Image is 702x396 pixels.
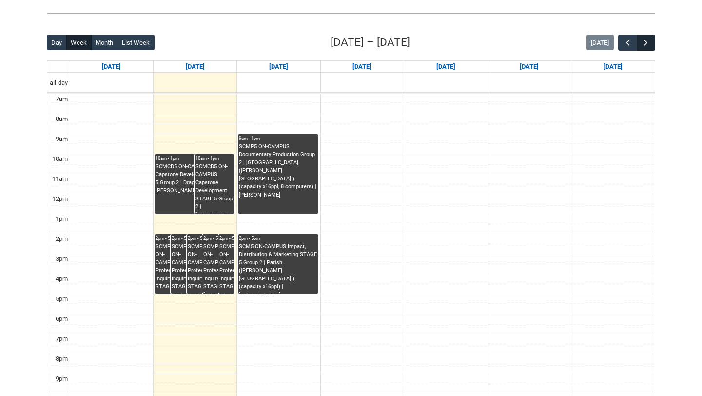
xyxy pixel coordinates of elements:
[219,235,234,242] div: 2pm - 5pm
[156,163,234,195] div: SCMCD5 ON-CAMPUS Capstone Development STAGE 5 Group 2 | Dragon Image | [PERSON_NAME]
[50,194,70,204] div: 12pm
[239,135,317,142] div: 9am - 1pm
[50,174,70,184] div: 11am
[184,61,207,73] a: Go to August 18, 2025
[54,254,70,264] div: 3pm
[156,155,234,162] div: 10am - 1pm
[54,214,70,224] div: 1pm
[239,143,317,199] div: SCMP5 ON-CAMPUS Documentary Production Group 2 | [GEOGRAPHIC_DATA] ([PERSON_NAME][GEOGRAPHIC_DATA...
[219,243,234,294] div: SCMPR5 ON-CAMPUS Professional Inquiry STAGE 5 | Parish ([PERSON_NAME][GEOGRAPHIC_DATA].) (capacit...
[239,243,317,294] div: SCM5 ON-CAMPUS Impact, Distribution & Marketing STAGE 5 Group 2 | Parish ([PERSON_NAME][GEOGRAPHI...
[602,61,624,73] a: Go to August 23, 2025
[239,235,317,242] div: 2pm - 5pm
[156,235,186,242] div: 2pm - 5pm
[47,8,655,19] img: REDU_GREY_LINE
[618,35,637,51] button: Previous Week
[91,35,118,50] button: Month
[203,235,234,242] div: 2pm - 5pm
[54,274,70,284] div: 4pm
[203,243,234,294] div: SCMPR5 ON-CAMPUS Professional Inquiry STAGE 5 | [GEOGRAPHIC_DATA] ([PERSON_NAME][GEOGRAPHIC_DATA]...
[50,154,70,164] div: 10am
[54,294,70,304] div: 5pm
[188,243,218,294] div: SCMPR5 ON-CAMPUS Professional Inquiry STAGE 5 | Grading Room ([PERSON_NAME][GEOGRAPHIC_DATA].) (c...
[54,374,70,384] div: 9pm
[351,61,373,73] a: Go to August 20, 2025
[518,61,541,73] a: Go to August 22, 2025
[117,35,155,50] button: List Week
[66,35,92,50] button: Week
[188,235,218,242] div: 2pm - 5pm
[637,35,655,51] button: Next Week
[54,94,70,104] div: 7am
[54,114,70,124] div: 8am
[156,243,186,294] div: SCMPR5 ON-CAMPUS Professional Inquiry STAGE 5 | Dragon Image | [PERSON_NAME], [PERSON_NAME]
[54,134,70,144] div: 9am
[48,78,70,88] span: all-day
[195,163,234,214] div: SCMCD5 ON-CAMPUS Capstone Development STAGE 5 Group 2 | [GEOGRAPHIC_DATA] ([PERSON_NAME][GEOGRAPH...
[172,243,202,294] div: SCMPR5 ON-CAMPUS Professional Inquiry STAGE 5 | Editing Suites ([PERSON_NAME] St.) (capacity x16p...
[54,234,70,244] div: 2pm
[100,61,123,73] a: Go to August 17, 2025
[54,354,70,364] div: 8pm
[47,35,67,50] button: Day
[434,61,457,73] a: Go to August 21, 2025
[54,334,70,344] div: 7pm
[267,61,290,73] a: Go to August 19, 2025
[331,34,410,51] h2: [DATE] – [DATE]
[172,235,202,242] div: 2pm - 5pm
[195,155,234,162] div: 10am - 1pm
[54,314,70,324] div: 6pm
[586,35,614,50] button: [DATE]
